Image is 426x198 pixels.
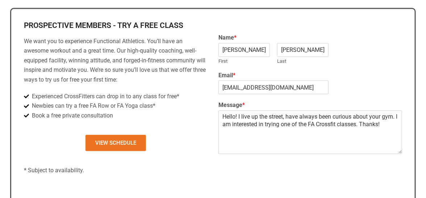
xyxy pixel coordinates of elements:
label: First [218,58,270,65]
label: Message [218,102,402,109]
p: We want you to experience Functional Athletics. You’ll have an awesome workout and a great time. ... [24,37,208,84]
h2: Prospective Members - Try a Free Class [24,22,208,29]
span: Experienced CrossFitters can drop in to any class for free* [30,92,180,101]
span: View Schedule [95,140,136,146]
label: Name [218,34,402,42]
span: Book a free private consultation [30,111,113,120]
p: * Subject to availability. [24,166,208,175]
a: View Schedule [85,135,146,151]
label: Email [218,72,402,79]
span: Newbies can try a free FA Row or FA Yoga class* [30,101,156,111]
label: Last [277,58,329,65]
